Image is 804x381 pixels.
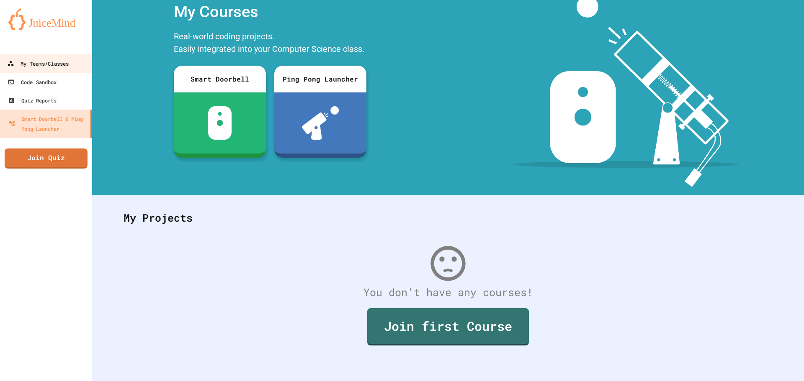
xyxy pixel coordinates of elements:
[8,8,84,30] img: logo-orange.svg
[170,28,371,59] div: Real-world coding projects. Easily integrated into your Computer Science class.
[115,202,781,234] div: My Projects
[302,106,339,140] img: ppl-with-ball.png
[8,95,57,105] div: Quiz Reports
[7,59,69,69] div: My Teams/Classes
[367,308,529,345] a: Join first Course
[274,66,366,92] div: Ping Pong Launcher
[8,114,87,134] div: Smart Doorbell & Ping Pong Launcher
[115,284,781,300] div: You don't have any courses!
[8,77,57,87] div: Code Sandbox
[174,66,266,92] div: Smart Doorbell
[5,148,88,169] a: Join Quiz
[208,106,232,140] img: sdb-white.svg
